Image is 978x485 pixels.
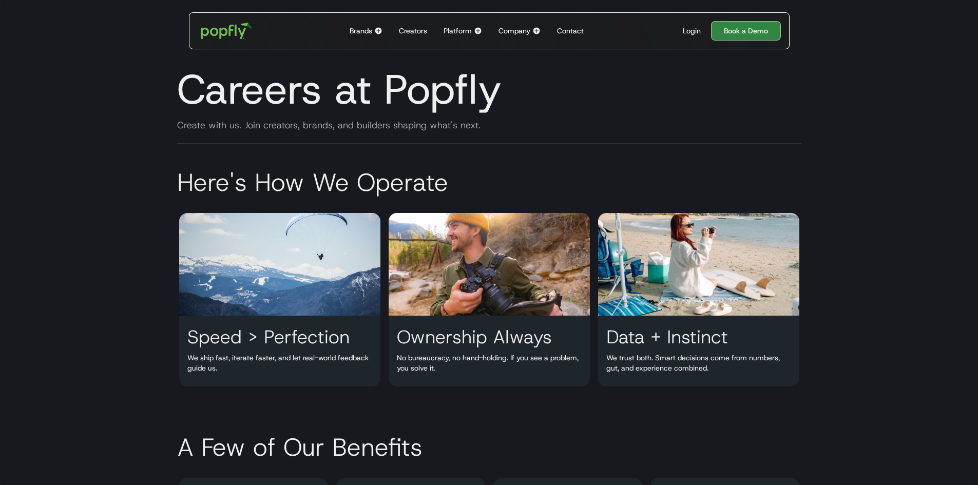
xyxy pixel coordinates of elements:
[389,326,560,347] h3: Ownership Always
[350,26,372,36] div: Brands
[399,26,427,36] div: Creators
[679,26,705,36] a: Login
[389,353,590,373] p: No bureaucracy, no hand-holding. If you see a problem, you solve it.
[179,353,380,373] p: We ship fast, iterate faster, and let real-world feedback guide us.
[169,167,810,198] h2: Here's How We Operate
[598,326,736,347] h3: Data + Instinct
[598,353,799,373] p: We trust both. Smart decisions come from numbers, gut, and experience combined.
[169,119,810,131] div: Create with us. Join creators, brands, and builders shaping what's next.
[498,26,530,36] div: Company
[194,15,260,46] a: home
[169,432,810,462] h2: A Few of Our Benefits
[553,13,588,49] a: Contact
[179,326,358,347] h3: Speed > Perfection
[444,26,472,36] div: Platform
[557,26,584,36] div: Contact
[683,26,701,36] div: Login
[169,65,810,114] h1: Careers at Popfly
[711,21,781,41] a: Book a Demo
[395,13,431,49] a: Creators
